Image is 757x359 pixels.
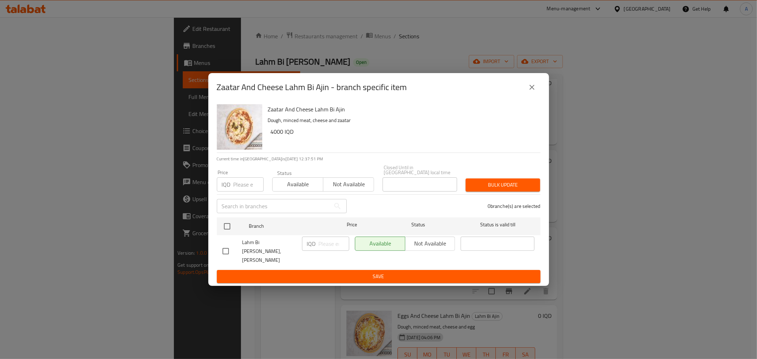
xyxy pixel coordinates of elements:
[272,177,323,192] button: Available
[323,177,374,192] button: Not available
[523,79,541,96] button: close
[223,272,535,281] span: Save
[461,220,534,229] span: Status is valid till
[381,220,455,229] span: Status
[488,203,541,210] p: 0 branche(s) are selected
[217,156,541,162] p: Current time in [GEOGRAPHIC_DATA] is [DATE] 12:37:51 PM
[307,239,316,248] p: IQD
[466,178,540,192] button: Bulk update
[217,270,541,283] button: Save
[217,199,330,213] input: Search in branches
[217,104,262,150] img: Zaatar And Cheese Lahm Bi Ajin
[271,127,535,137] h6: 4000 IQD
[268,116,535,125] p: Dough, minced meat, cheese and zaatar
[222,180,231,189] p: IQD
[471,181,534,189] span: Bulk update
[249,222,323,231] span: Branch
[326,179,371,189] span: Not available
[268,104,535,114] h6: Zaatar And Cheese Lahm Bi Ajin
[242,238,296,265] span: Lahm Bi [PERSON_NAME], [PERSON_NAME]
[319,237,349,251] input: Please enter price
[275,179,320,189] span: Available
[234,177,264,192] input: Please enter price
[217,82,407,93] h2: Zaatar And Cheese Lahm Bi Ajin - branch specific item
[328,220,375,229] span: Price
